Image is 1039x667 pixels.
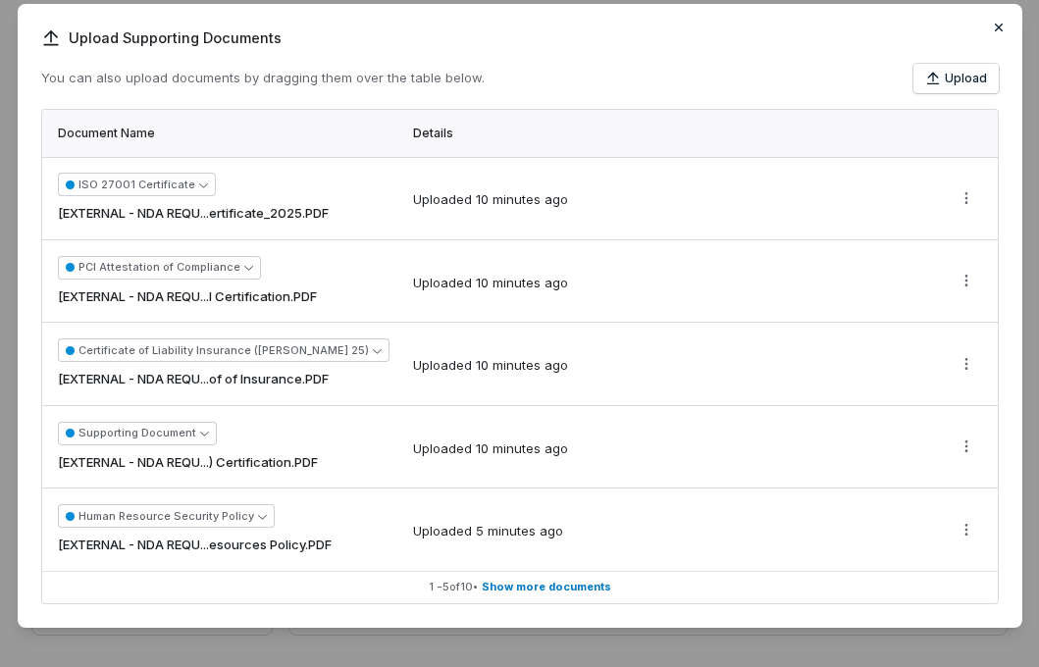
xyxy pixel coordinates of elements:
[58,370,329,389] span: [EXTERNAL - NDA REQU...of of Insurance.PDF
[476,190,568,210] div: 10 minutes ago
[58,287,317,307] span: [EXTERNAL - NDA REQU...I Certification.PDF
[58,256,261,280] button: PCI Attestation of Compliance
[951,515,982,544] button: More actions
[482,580,611,594] span: Show more documents
[41,69,485,88] p: You can also upload documents by dragging them over the table below.
[58,422,217,445] button: Supporting Document
[476,439,568,459] div: 10 minutes ago
[476,522,563,541] div: 5 minutes ago
[58,453,318,473] span: [EXTERNAL - NDA REQU...) Certification.PDF
[42,572,998,603] button: 1 -5of10• Show more documents
[413,439,568,459] div: Uploaded
[58,126,390,141] div: Document Name
[413,190,568,210] div: Uploaded
[951,183,982,213] button: More actions
[913,64,999,93] button: Upload
[58,173,216,196] button: ISO 27001 Certificate
[951,266,982,295] button: More actions
[476,274,568,293] div: 10 minutes ago
[58,504,275,528] button: Human Resource Security Policy
[413,356,568,376] div: Uploaded
[413,522,563,541] div: Uploaded
[476,356,568,376] div: 10 minutes ago
[41,27,999,48] span: Upload Supporting Documents
[413,274,568,293] div: Uploaded
[58,338,390,362] button: Certificate of Liability Insurance ([PERSON_NAME] 25)
[951,349,982,379] button: More actions
[413,126,927,141] div: Details
[951,432,982,461] button: More actions
[58,536,332,555] span: [EXTERNAL - NDA REQU...esources Policy.PDF
[58,204,329,224] span: [EXTERNAL - NDA REQU...ertificate_2025.PDF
